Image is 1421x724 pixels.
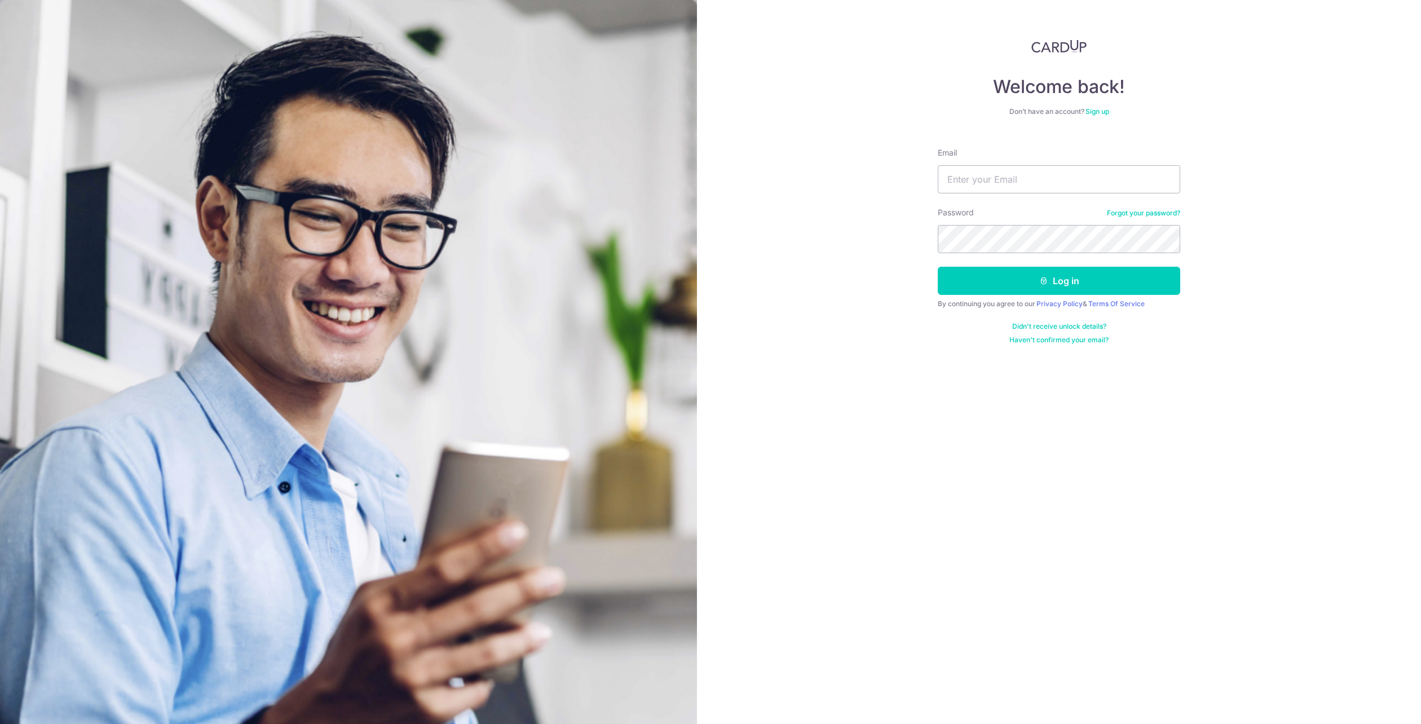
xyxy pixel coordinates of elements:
h4: Welcome back! [938,76,1180,98]
a: Terms Of Service [1088,299,1145,308]
img: CardUp Logo [1031,39,1087,53]
button: Log in [938,267,1180,295]
a: Privacy Policy [1036,299,1083,308]
div: Don’t have an account? [938,107,1180,116]
a: Sign up [1085,107,1109,116]
a: Didn't receive unlock details? [1012,322,1106,331]
div: By continuing you agree to our & [938,299,1180,308]
label: Password [938,207,974,218]
input: Enter your Email [938,165,1180,193]
a: Haven't confirmed your email? [1009,335,1109,345]
a: Forgot your password? [1107,209,1180,218]
label: Email [938,147,957,158]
